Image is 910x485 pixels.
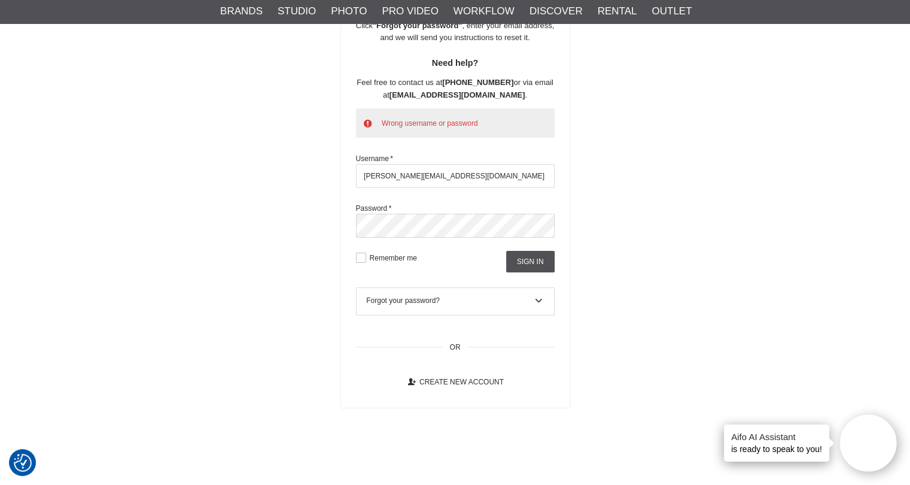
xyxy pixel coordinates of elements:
[598,4,637,19] a: Rental
[529,4,583,19] a: Discover
[382,4,438,19] a: Pro Video
[652,4,692,19] a: Outlet
[731,431,822,443] h4: Aifo AI Assistant
[331,4,367,19] a: Photo
[14,454,32,472] img: Revisit consent button
[366,295,544,306] div: Forgot your password?
[389,90,525,99] strong: [EMAIL_ADDRESS][DOMAIN_NAME]
[366,254,417,262] label: Remember me
[373,21,462,30] strong: "Forgot your password"
[454,4,515,19] a: Workflow
[356,77,555,102] p: Feel free to contact us at or via email at .
[450,342,461,353] span: OR
[220,4,263,19] a: Brands
[506,251,555,272] input: Sign in
[356,20,555,45] p: Click , enter your email address, and we will send you instructions to reset it.
[395,371,515,393] a: Create new account
[356,204,392,213] label: Password
[724,425,829,462] div: is ready to speak to you!
[14,452,32,474] button: Consent Preferences
[442,78,513,87] strong: [PHONE_NUMBER]
[432,58,479,68] strong: Need help?
[382,119,478,128] span: Wrong username or password
[356,154,393,163] label: Username
[278,4,316,19] a: Studio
